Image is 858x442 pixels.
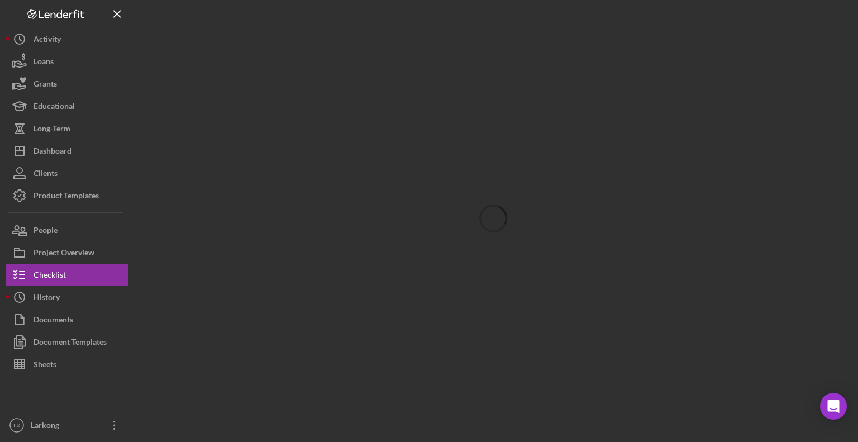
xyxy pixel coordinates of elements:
div: Dashboard [34,140,71,165]
button: Clients [6,162,128,184]
div: Product Templates [34,184,99,210]
button: Grants [6,73,128,95]
div: Documents [34,308,73,334]
button: Dashboard [6,140,128,162]
button: Loans [6,50,128,73]
div: Open Intercom Messenger [820,393,847,420]
button: Documents [6,308,128,331]
button: Product Templates [6,184,128,207]
button: People [6,219,128,241]
div: Long-Term [34,117,70,142]
div: Project Overview [34,241,94,267]
div: People [34,219,58,244]
div: Educational [34,95,75,120]
div: Clients [34,162,58,187]
button: Activity [6,28,128,50]
button: LXLarkong [PERSON_NAME] [6,414,128,436]
button: History [6,286,128,308]
button: Project Overview [6,241,128,264]
button: Checklist [6,264,128,286]
div: History [34,286,60,311]
div: Loans [34,50,54,75]
button: Educational [6,95,128,117]
button: Document Templates [6,331,128,353]
div: Checklist [34,264,66,289]
div: Sheets [34,353,56,378]
text: LX [13,422,20,429]
div: Activity [34,28,61,53]
div: Document Templates [34,331,107,356]
button: Sheets [6,353,128,376]
button: Long-Term [6,117,128,140]
div: Grants [34,73,57,98]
